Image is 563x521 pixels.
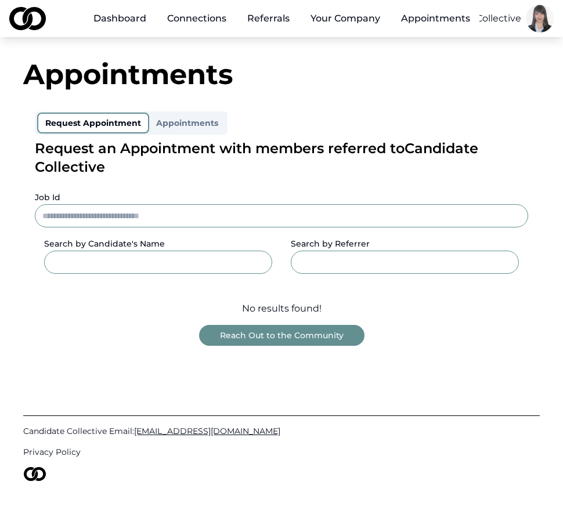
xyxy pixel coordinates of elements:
[35,192,60,202] label: Job Id
[23,446,540,458] a: Privacy Policy
[37,113,149,133] button: Request Appointment
[199,325,364,346] button: Reach Out to the Community
[149,114,225,132] button: Appointments
[242,302,322,316] p: No results found!
[238,7,299,30] a: Referrals
[23,467,46,481] img: logo
[23,60,540,88] div: Appointments
[199,330,364,341] a: Reach Out to the Community
[9,7,46,30] img: logo
[526,5,554,32] img: 51457996-7adf-4995-be40-a9f8ac946256-Picture1-profile_picture.jpg
[291,238,370,249] label: Search by Referrer
[35,139,528,176] div: Request an Appointment with members referred to Candidate Collective
[84,7,156,30] a: Dashboard
[44,238,165,249] label: Search by Candidate's Name
[158,7,236,30] a: Connections
[23,425,540,437] a: Candidate Collective Email:[EMAIL_ADDRESS][DOMAIN_NAME]
[392,7,479,30] a: Appointments
[134,426,280,436] span: [EMAIL_ADDRESS][DOMAIN_NAME]
[301,7,389,30] button: Your Company
[84,7,479,30] nav: Main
